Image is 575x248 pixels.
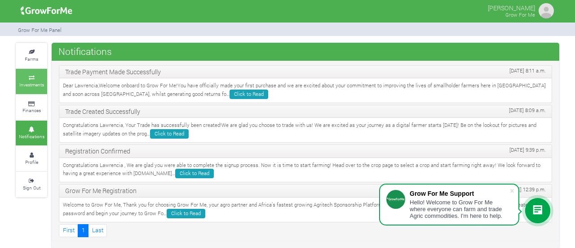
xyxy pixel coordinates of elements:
[59,224,78,237] a: First
[88,224,107,237] a: Last
[63,201,548,218] p: Welcome to Grow For Me, Thank you for choosing Grow For Me, your agro partner and Africa’s fastes...
[509,107,546,114] span: [DATE] 8:09 a.m.
[537,2,555,20] img: growforme image
[18,27,62,33] small: Grow For Me Panel
[18,2,75,20] img: growforme image
[16,95,47,120] a: Finances
[230,90,268,99] a: Click to Read
[410,190,509,197] div: Grow For Me Support
[167,209,205,218] a: Click to Read
[509,67,546,75] span: [DATE] 8:11 a.m.
[16,69,47,94] a: Investments
[63,122,548,139] p: Congratulations Lawrencia, Your Trade has successfully been created!We are glad you choose to tra...
[410,199,509,219] div: Hello! Welcome to Grow For Me where everyone can farm and trade Agric commodities. I'm here to help.
[25,56,38,62] small: Farms
[16,121,47,145] a: Notifications
[19,81,44,88] small: Investments
[59,224,552,237] nav: Page Navigation
[16,146,47,171] a: Profile
[175,169,214,178] a: Click to Read
[56,42,114,60] span: Notifications
[16,43,47,68] a: Farms
[63,162,548,179] p: Congratulations Lawrencia , We are glad you were able to complete the signup process. Now it is t...
[16,172,47,197] a: Sign Out
[65,107,546,116] p: Trade Created Successfully
[505,11,535,18] small: Grow For Me
[23,185,40,191] small: Sign Out
[65,67,546,77] p: Trade Payment Made Successfully
[65,146,546,156] p: Registration Confirmed
[488,2,535,13] p: [PERSON_NAME]
[63,82,548,99] p: Dear Lawrencia,Welcome onboard to Grow For Me!You have officially made your first purchase and we...
[150,129,189,139] a: Click to Read
[19,133,44,140] small: Notifications
[507,186,546,194] span: [DATE] 12:39 p.m.
[25,159,38,165] small: Profile
[22,107,41,113] small: Finances
[65,186,546,195] p: Grow For Me Registration
[78,224,88,237] a: 1
[509,146,546,154] span: [DATE] 9:39 p.m.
